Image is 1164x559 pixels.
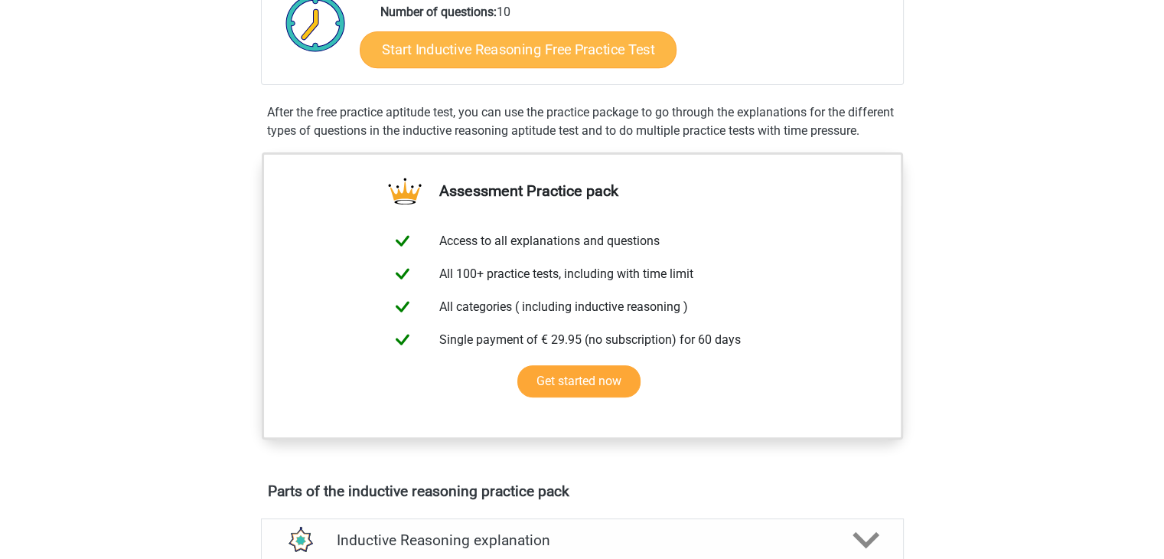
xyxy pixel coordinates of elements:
b: Number of questions: [380,5,497,19]
div: After the free practice aptitude test, you can use the practice package to go through the explana... [261,103,904,140]
h4: Parts of the inductive reasoning practice pack [268,482,897,500]
a: Start Inductive Reasoning Free Practice Test [360,31,677,67]
a: Get started now [517,365,641,397]
h4: Inductive Reasoning explanation [337,531,828,549]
